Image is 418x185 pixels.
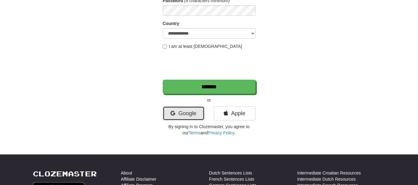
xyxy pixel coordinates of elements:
a: Affiliate Disclaimer [121,176,157,182]
a: French Sentences Lists [209,176,254,182]
iframe: reCAPTCHA [163,53,257,77]
a: Dutch Sentences Lists [209,170,252,176]
a: Privacy Policy [208,130,234,135]
a: Terms [189,130,200,135]
p: By signing in to Clozemaster, you agree to our and . [163,124,256,136]
a: Intermediate Croatian Resources [297,170,361,176]
a: Apple [214,106,256,120]
a: Google [163,106,205,120]
label: I am at least [DEMOGRAPHIC_DATA] [163,43,242,49]
a: About [121,170,132,176]
input: I am at least [DEMOGRAPHIC_DATA] [163,44,167,48]
a: Clozemaster [33,170,97,178]
label: Country [163,20,179,27]
p: or [163,97,256,103]
a: Intermediate Dutch Resources [297,176,356,182]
